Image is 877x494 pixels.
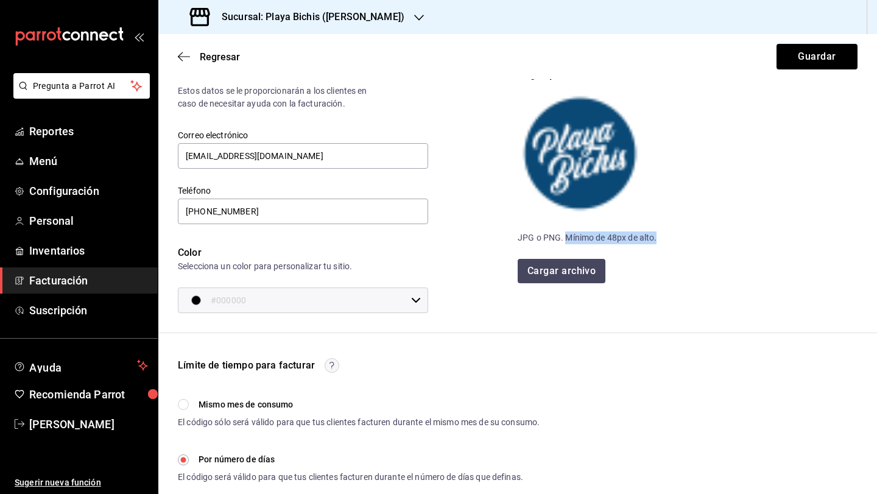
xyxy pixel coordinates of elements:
[178,186,428,195] label: Teléfono
[29,272,148,289] span: Facturación
[29,358,132,373] span: Ayuda
[518,91,639,213] img: Preview
[178,358,315,373] div: Límite de tiempo para facturar
[212,10,404,24] h3: Sucursal: Playa Bichis ([PERSON_NAME])
[29,153,148,169] span: Menú
[178,416,540,429] div: El código sólo será válido para que tus clientes facturen durante el mismo mes de su consumo.
[199,398,294,411] span: Mismo mes de consumo
[518,231,858,244] div: JPG o PNG. Mínimo de 48px de alto.
[29,183,148,199] span: Configuración
[13,73,150,99] button: Pregunta a Parrot AI
[9,88,150,101] a: Pregunta a Parrot AI
[29,123,148,139] span: Reportes
[29,213,148,229] span: Personal
[178,260,428,273] div: Selecciona un color para personalizar tu sitio.
[178,85,368,110] div: Estos datos se le proporcionarán a los clientes en caso de necesitar ayuda con la facturación.
[200,51,240,63] span: Regresar
[29,386,148,403] span: Recomienda Parrot
[178,471,540,484] div: El código será válido para que tus clientes facturen durante el número de días que definas.
[29,416,148,432] span: [PERSON_NAME]
[178,131,428,139] label: Correo electrónico
[33,80,131,93] span: Pregunta a Parrot AI
[199,453,275,466] span: Por número de días
[29,302,148,319] span: Suscripción
[178,51,240,63] button: Regresar
[777,44,858,69] button: Guardar
[178,245,428,260] div: Color
[134,32,144,41] button: open_drawer_menu
[29,242,148,259] span: Inventarios
[518,259,605,283] button: Cargar archivo
[15,476,148,489] span: Sugerir nueva función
